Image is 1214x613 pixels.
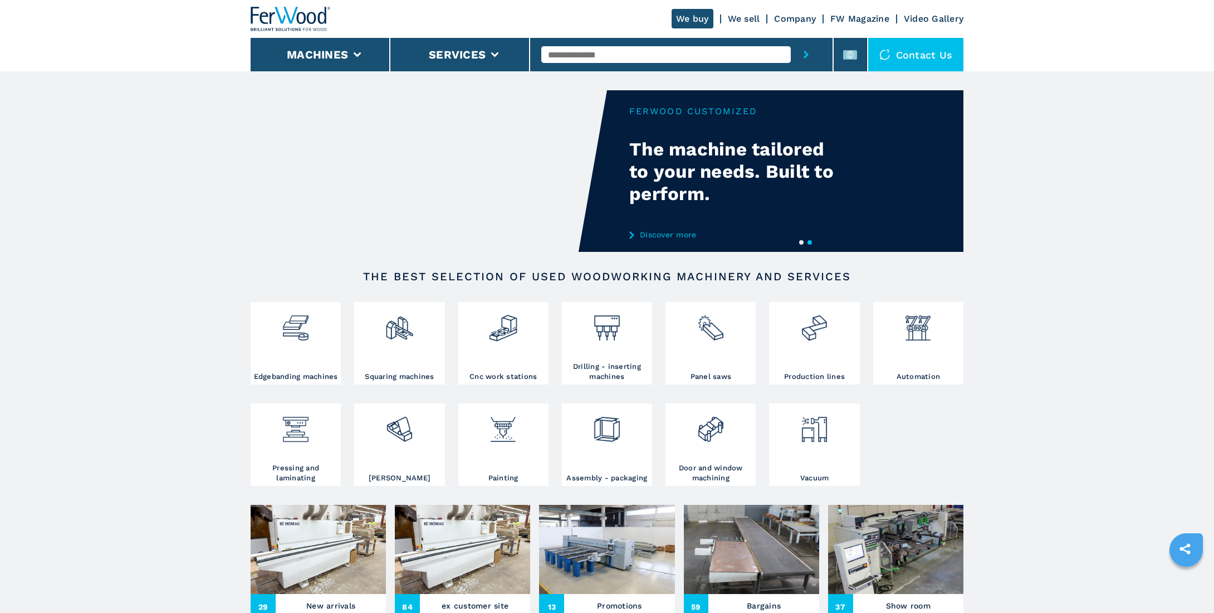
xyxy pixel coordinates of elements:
img: Show room [828,505,963,594]
a: We buy [672,9,713,28]
h3: Squaring machines [365,372,434,382]
img: pressa-strettoia.png [281,406,310,444]
a: Pressing and laminating [251,403,341,486]
img: montaggio_imballaggio_2.png [592,406,621,444]
button: 2 [807,240,812,245]
h2: The best selection of used woodworking machinery and services [286,270,928,283]
button: Services [429,48,486,61]
a: Cnc work stations [458,302,549,385]
img: linee_di_produzione_2.png [800,305,829,343]
video: Your browser does not support the video tag. [251,90,607,252]
h3: Production lines [784,372,845,382]
img: sezionatrici_2.png [696,305,726,343]
a: Painting [458,403,549,486]
img: bordatrici_1.png [281,305,310,343]
h3: Edgebanding machines [254,372,338,382]
h3: Automation [897,372,941,382]
h3: Panel saws [691,372,732,382]
div: Contact us [868,38,964,71]
h3: Door and window machining [668,463,753,483]
img: Ferwood [251,7,331,31]
h3: Vacuum [800,473,829,483]
h3: Painting [488,473,518,483]
iframe: Chat [1167,563,1206,605]
button: submit-button [791,38,821,71]
a: Production lines [769,302,859,385]
h3: Pressing and laminating [253,463,338,483]
img: verniciatura_1.png [488,406,518,444]
img: levigatrici_2.png [385,406,414,444]
a: sharethis [1171,535,1199,563]
img: Promotions [539,505,674,594]
a: Drilling - inserting machines [562,302,652,385]
img: automazione.png [903,305,933,343]
img: squadratrici_2.png [385,305,414,343]
img: Contact us [879,49,890,60]
h3: [PERSON_NAME] [369,473,430,483]
a: Squaring machines [354,302,444,385]
a: Assembly - packaging [562,403,652,486]
a: [PERSON_NAME] [354,403,444,486]
a: Vacuum [769,403,859,486]
img: Bargains [684,505,819,594]
a: Automation [873,302,963,385]
a: Edgebanding machines [251,302,341,385]
img: lavorazione_porte_finestre_2.png [696,406,726,444]
img: aspirazione_1.png [800,406,829,444]
h3: Drilling - inserting machines [565,362,649,382]
a: We sell [728,13,760,24]
button: Machines [287,48,348,61]
button: 1 [799,240,804,245]
img: foratrici_inseritrici_2.png [592,305,621,343]
a: FW Magazine [830,13,889,24]
a: Video Gallery [904,13,963,24]
a: Door and window machining [665,403,756,486]
img: ex customer site [395,505,530,594]
h3: Cnc work stations [469,372,537,382]
a: Discover more [629,230,848,239]
img: New arrivals [251,505,386,594]
a: Company [774,13,816,24]
img: centro_di_lavoro_cnc_2.png [488,305,518,343]
a: Panel saws [665,302,756,385]
h3: Assembly - packaging [566,473,647,483]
